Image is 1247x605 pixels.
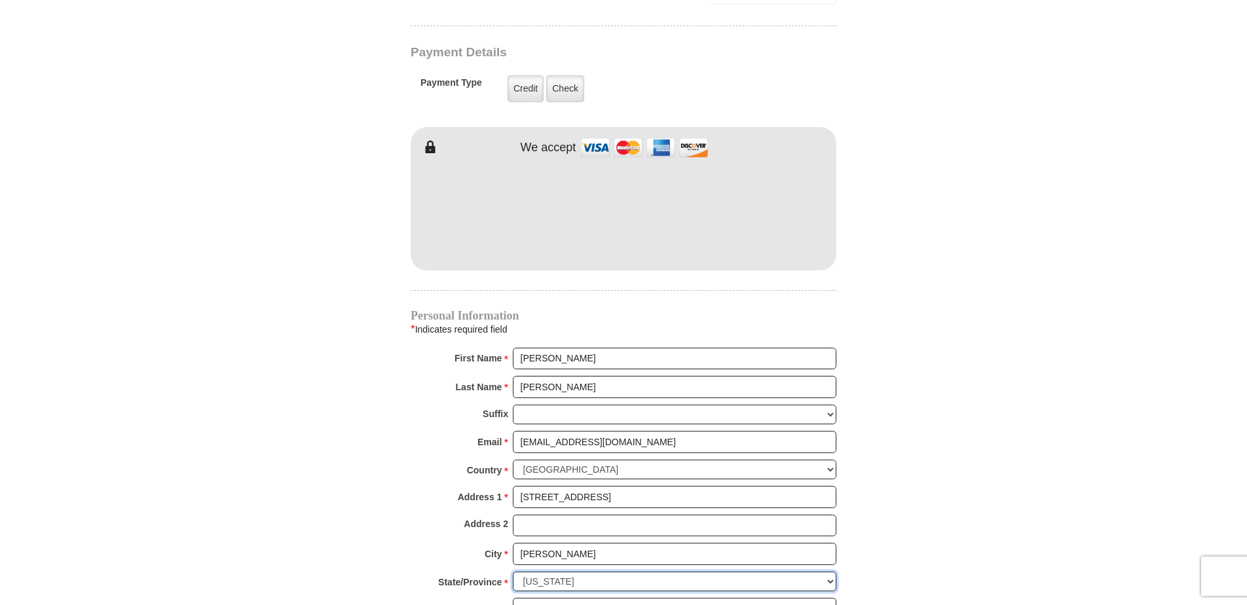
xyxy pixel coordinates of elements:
strong: First Name [455,349,502,367]
h3: Payment Details [411,45,745,60]
strong: State/Province [438,573,502,591]
strong: Email [477,433,502,451]
h4: We accept [521,141,576,155]
label: Check [546,75,584,102]
strong: Last Name [456,378,502,396]
strong: City [485,545,502,563]
strong: Country [467,461,502,479]
strong: Address 2 [464,515,508,533]
label: Credit [508,75,544,102]
img: credit cards accepted [579,134,710,162]
strong: Suffix [483,405,508,423]
strong: Address 1 [458,488,502,506]
h5: Payment Type [420,77,482,95]
div: Indicates required field [411,321,836,338]
h4: Personal Information [411,310,836,321]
